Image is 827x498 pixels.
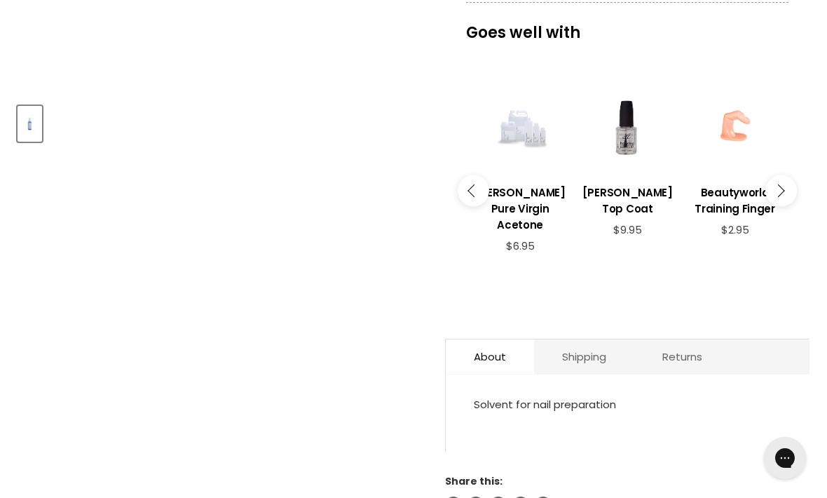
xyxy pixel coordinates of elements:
[506,238,535,253] span: $6.95
[19,107,41,140] img: Nail Prep
[688,184,781,217] h3: Beautyworld Training Finger
[446,339,534,374] a: About
[18,106,42,142] button: Nail Prep
[634,339,730,374] a: Returns
[474,396,781,431] div: Solvent for nail preparation
[581,184,674,217] h3: [PERSON_NAME] Top Coat
[473,184,566,233] h3: [PERSON_NAME] Pure Virgin Acetone
[721,222,749,237] span: $2.95
[445,474,503,488] span: Share this:
[757,432,813,484] iframe: Gorgias live chat messenger
[15,102,428,142] div: Product thumbnails
[466,2,788,48] p: Goes well with
[534,339,634,374] a: Shipping
[581,174,674,224] a: View product:Hawley Top Coat
[613,222,642,237] span: $9.95
[473,174,566,240] a: View product:Hawley Pure Virgin Acetone
[688,174,781,224] a: View product:Beautyworld Training Finger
